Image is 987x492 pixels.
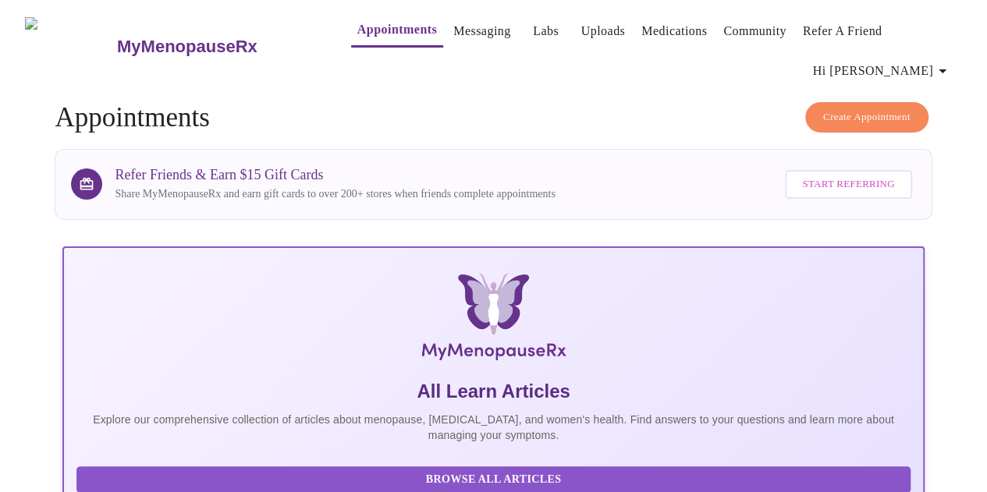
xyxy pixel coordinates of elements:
[76,379,910,404] h5: All Learn Articles
[797,16,889,47] button: Refer a Friend
[115,19,319,74] a: MyMenopauseRx
[641,20,707,42] a: Medications
[447,16,517,47] button: Messaging
[803,20,882,42] a: Refer a Friend
[76,472,914,485] a: Browse All Articles
[25,17,115,76] img: MyMenopauseRx Logo
[781,162,915,207] a: Start Referring
[206,273,780,366] img: MyMenopauseRx Logo
[802,175,894,193] span: Start Referring
[581,20,626,42] a: Uploads
[785,170,911,199] button: Start Referring
[635,16,713,47] button: Medications
[717,16,793,47] button: Community
[357,19,437,41] a: Appointments
[521,16,571,47] button: Labs
[92,470,894,490] span: Browse All Articles
[823,108,911,126] span: Create Appointment
[723,20,786,42] a: Community
[453,20,510,42] a: Messaging
[805,102,928,133] button: Create Appointment
[813,60,952,82] span: Hi [PERSON_NAME]
[117,37,257,57] h3: MyMenopauseRx
[115,167,555,183] h3: Refer Friends & Earn $15 Gift Cards
[115,186,555,202] p: Share MyMenopauseRx and earn gift cards to over 200+ stores when friends complete appointments
[533,20,559,42] a: Labs
[807,55,958,87] button: Hi [PERSON_NAME]
[76,412,910,443] p: Explore our comprehensive collection of articles about menopause, [MEDICAL_DATA], and women's hea...
[575,16,632,47] button: Uploads
[55,102,932,133] h4: Appointments
[351,14,443,48] button: Appointments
